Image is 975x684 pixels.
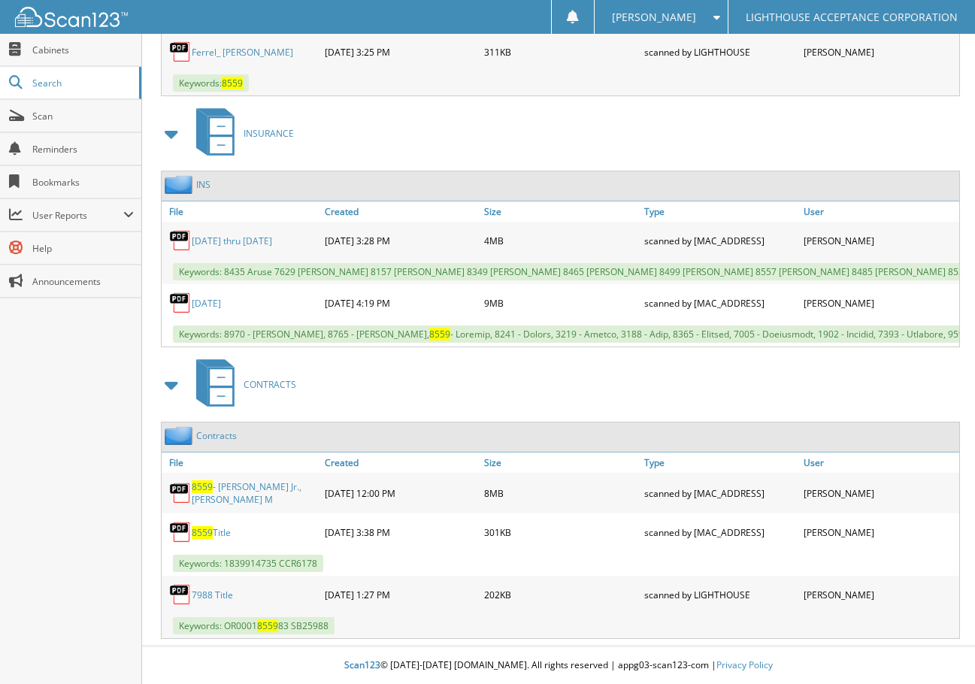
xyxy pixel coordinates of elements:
[192,480,213,493] span: 8559
[173,617,335,634] span: Keywords: OR0001 83 SB25988
[640,201,800,222] a: Type
[32,242,134,255] span: Help
[800,225,959,256] div: [PERSON_NAME]
[192,235,272,247] a: [DATE] thru [DATE]
[187,355,296,414] a: CONTRACTS
[32,176,134,189] span: Bookmarks
[480,452,640,473] a: Size
[32,77,132,89] span: Search
[192,526,231,539] a: 8559Title
[196,429,237,442] a: Contracts
[169,229,192,252] img: PDF.png
[321,517,480,547] div: [DATE] 3:38 PM
[716,658,773,671] a: Privacy Policy
[169,583,192,606] img: PDF.png
[480,201,640,222] a: Size
[32,209,123,222] span: User Reports
[800,517,959,547] div: [PERSON_NAME]
[32,143,134,156] span: Reminders
[640,225,800,256] div: scanned by [MAC_ADDRESS]
[169,482,192,504] img: PDF.png
[612,13,696,22] span: [PERSON_NAME]
[800,288,959,318] div: [PERSON_NAME]
[746,13,958,22] span: LIGHTHOUSE ACCEPTANCE CORPORATION
[169,292,192,314] img: PDF.png
[162,452,321,473] a: File
[196,178,210,191] a: INS
[162,201,321,222] a: File
[192,589,233,601] a: 7988 Title
[192,297,221,310] a: [DATE]
[640,477,800,510] div: scanned by [MAC_ADDRESS]
[244,127,294,140] span: INSURANCE
[321,580,480,610] div: [DATE] 1:27 PM
[480,477,640,510] div: 8MB
[640,517,800,547] div: scanned by [MAC_ADDRESS]
[32,110,134,123] span: Scan
[142,647,975,684] div: © [DATE]-[DATE] [DOMAIN_NAME]. All rights reserved | appg03-scan123-com |
[187,104,294,163] a: INSURANCE
[222,77,243,89] span: 8559
[257,619,278,632] span: 8559
[640,580,800,610] div: scanned by LIGHTHOUSE
[800,477,959,510] div: [PERSON_NAME]
[321,225,480,256] div: [DATE] 3:28 PM
[800,580,959,610] div: [PERSON_NAME]
[344,658,380,671] span: Scan123
[173,74,249,92] span: Keywords:
[165,175,196,194] img: folder2.png
[480,517,640,547] div: 301KB
[321,37,480,67] div: [DATE] 3:25 PM
[32,44,134,56] span: Cabinets
[32,275,134,288] span: Announcements
[321,201,480,222] a: Created
[192,480,317,506] a: 8559- [PERSON_NAME] Jr., [PERSON_NAME] M
[169,521,192,543] img: PDF.png
[15,7,128,27] img: scan123-logo-white.svg
[169,41,192,63] img: PDF.png
[244,378,296,391] span: CONTRACTS
[800,37,959,67] div: [PERSON_NAME]
[321,477,480,510] div: [DATE] 12:00 PM
[800,201,959,222] a: User
[640,37,800,67] div: scanned by LIGHTHOUSE
[900,612,975,684] iframe: Chat Widget
[480,225,640,256] div: 4MB
[321,452,480,473] a: Created
[321,288,480,318] div: [DATE] 4:19 PM
[165,426,196,445] img: folder2.png
[800,452,959,473] a: User
[480,288,640,318] div: 9MB
[173,555,323,572] span: Keywords: 1839914735 CCR6178
[192,526,213,539] span: 8559
[480,37,640,67] div: 311KB
[640,452,800,473] a: Type
[429,328,450,340] span: 8559
[192,46,293,59] a: Ferrel_ [PERSON_NAME]
[480,580,640,610] div: 202KB
[640,288,800,318] div: scanned by [MAC_ADDRESS]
